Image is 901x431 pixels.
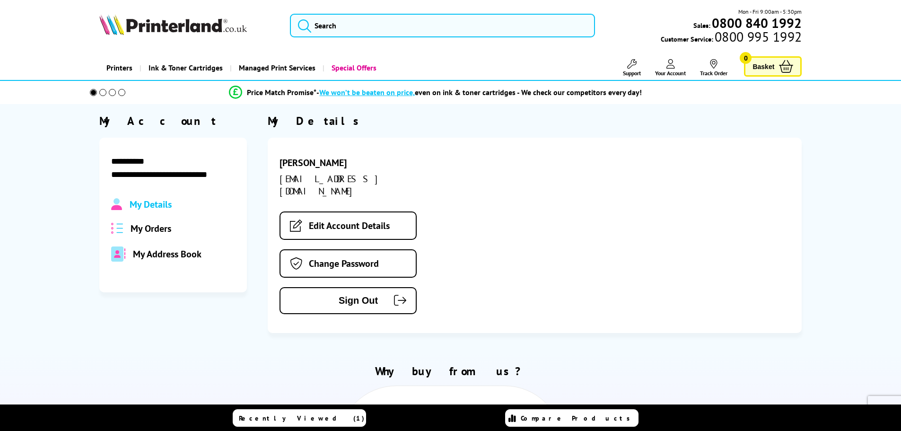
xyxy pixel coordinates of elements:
span: My Orders [131,222,171,235]
a: Edit Account Details [280,211,417,240]
span: We won’t be beaten on price, [319,88,415,97]
a: Basket 0 [744,56,802,77]
a: Ink & Toner Cartridges [140,56,230,80]
a: Support [623,59,641,77]
a: Printers [99,56,140,80]
span: 0 [740,52,752,64]
a: 0800 840 1992 [710,18,802,27]
input: Search [290,14,595,37]
button: Sign Out [280,287,417,314]
a: Your Account [655,59,686,77]
h2: Why buy from us? [99,364,802,378]
a: Track Order [700,59,727,77]
b: 0800 840 1992 [712,14,802,32]
img: Profile.svg [111,198,122,211]
div: My Account [99,114,247,128]
div: My Details [268,114,802,128]
span: Recently Viewed (1) [239,414,365,422]
a: Change Password [280,249,417,278]
span: Basket [752,60,774,73]
span: Sign Out [295,295,378,306]
span: Compare Products [521,414,635,422]
div: - even on ink & toner cartridges - We check our competitors every day! [316,88,642,97]
img: address-book-duotone-solid.svg [111,246,125,262]
span: 0800 995 1992 [713,32,802,41]
span: Support [623,70,641,77]
div: [PERSON_NAME] [280,157,448,169]
span: My Details [130,198,172,211]
a: Special Offers [323,56,384,80]
div: [EMAIL_ADDRESS][DOMAIN_NAME] [280,173,448,197]
img: all-order.svg [111,223,123,234]
span: Mon - Fri 9:00am - 5:30pm [738,7,802,16]
span: Sales: [693,21,710,30]
a: Printerland Logo [99,14,279,37]
span: Your Account [655,70,686,77]
span: My Address Book [133,248,201,260]
span: Customer Service: [661,32,802,44]
span: Price Match Promise* [247,88,316,97]
a: Compare Products [505,409,639,427]
span: Ink & Toner Cartridges [149,56,223,80]
li: modal_Promise [77,84,795,101]
a: Managed Print Services [230,56,323,80]
a: Recently Viewed (1) [233,409,366,427]
img: Printerland Logo [99,14,247,35]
